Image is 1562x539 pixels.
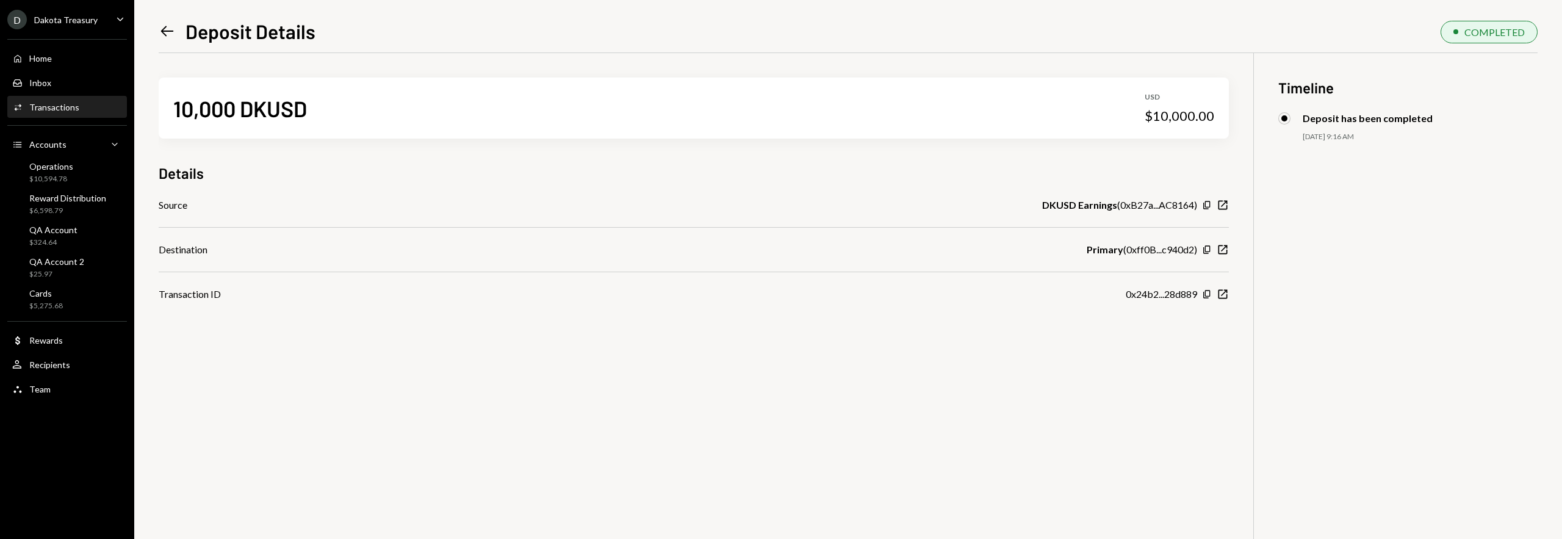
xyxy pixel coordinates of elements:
[29,193,106,203] div: Reward Distribution
[1303,132,1538,142] div: [DATE] 9:16 AM
[185,19,315,43] h1: Deposit Details
[29,161,73,172] div: Operations
[29,225,77,235] div: QA Account
[29,269,84,280] div: $25.97
[7,157,127,187] a: Operations$10,594.78
[1042,198,1117,212] b: DKUSD Earnings
[29,102,79,112] div: Transactions
[1278,78,1538,98] h3: Timeline
[7,329,127,351] a: Rewards
[29,237,77,248] div: $324.64
[1464,26,1525,38] div: COMPLETED
[7,284,127,314] a: Cards$5,275.68
[159,198,187,212] div: Source
[29,256,84,267] div: QA Account 2
[29,139,67,150] div: Accounts
[29,78,51,88] div: Inbox
[7,221,127,250] a: QA Account$324.64
[7,189,127,219] a: Reward Distribution$6,598.79
[1126,287,1197,302] div: 0x24b2...28d889
[29,301,63,311] div: $5,275.68
[7,133,127,155] a: Accounts
[173,95,307,122] div: 10,000 DKUSD
[7,96,127,118] a: Transactions
[159,242,207,257] div: Destination
[7,71,127,93] a: Inbox
[1303,112,1433,124] div: Deposit has been completed
[29,384,51,394] div: Team
[7,253,127,282] a: QA Account 2$25.97
[34,15,98,25] div: Dakota Treasury
[1087,242,1197,257] div: ( 0xff0B...c940d2 )
[159,163,204,183] h3: Details
[7,353,127,375] a: Recipients
[29,288,63,298] div: Cards
[29,206,106,216] div: $6,598.79
[29,53,52,63] div: Home
[29,335,63,345] div: Rewards
[29,360,70,370] div: Recipients
[159,287,221,302] div: Transaction ID
[1145,107,1214,125] div: $10,000.00
[29,174,73,184] div: $10,594.78
[1145,92,1214,103] div: USD
[1087,242,1123,257] b: Primary
[7,10,27,29] div: D
[1042,198,1197,212] div: ( 0xB27a...AC8164 )
[7,378,127,400] a: Team
[7,47,127,69] a: Home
